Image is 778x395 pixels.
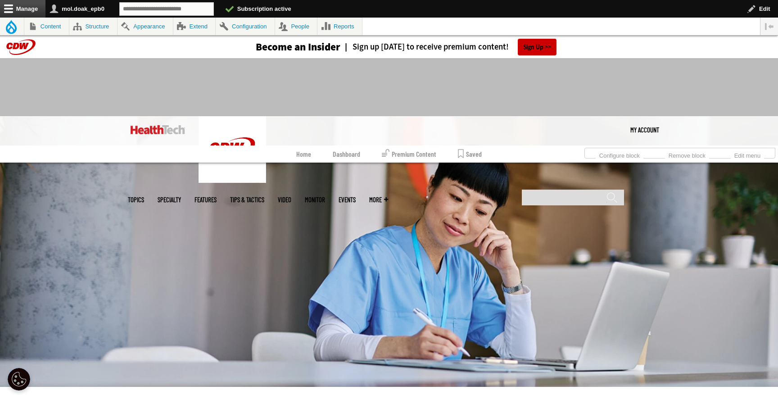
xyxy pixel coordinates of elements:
span: Topics [128,196,144,203]
a: Structure [69,18,117,35]
a: People [275,18,317,35]
a: MonITor [305,196,325,203]
a: Content [24,18,69,35]
h3: Become an Insider [256,42,340,52]
button: Vertical orientation [760,18,778,35]
a: Configuration [216,18,274,35]
a: Video [278,196,291,203]
a: Dashboard [333,145,360,163]
img: Home [199,116,266,183]
a: Reports [317,18,362,35]
a: CDW [199,176,266,185]
span: Specialty [158,196,181,203]
a: Become an Insider [222,42,340,52]
a: Premium Content [382,145,436,163]
a: Events [339,196,356,203]
a: Configure block [596,150,643,159]
button: Open Preferences [8,368,30,390]
a: Sign up [DATE] to receive premium content! [340,43,509,51]
a: Home [296,145,311,163]
a: Appearance [118,18,173,35]
a: My Account [630,116,659,143]
a: Features [194,196,217,203]
a: Saved [458,145,482,163]
img: Home [131,125,185,134]
a: Extend [173,18,216,35]
a: Remove block [665,150,709,159]
a: Edit menu [731,150,764,159]
div: User menu [630,116,659,143]
div: Cookie Settings [8,368,30,390]
span: More [369,196,388,203]
a: Sign Up [518,39,556,55]
a: Tips & Tactics [230,196,264,203]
